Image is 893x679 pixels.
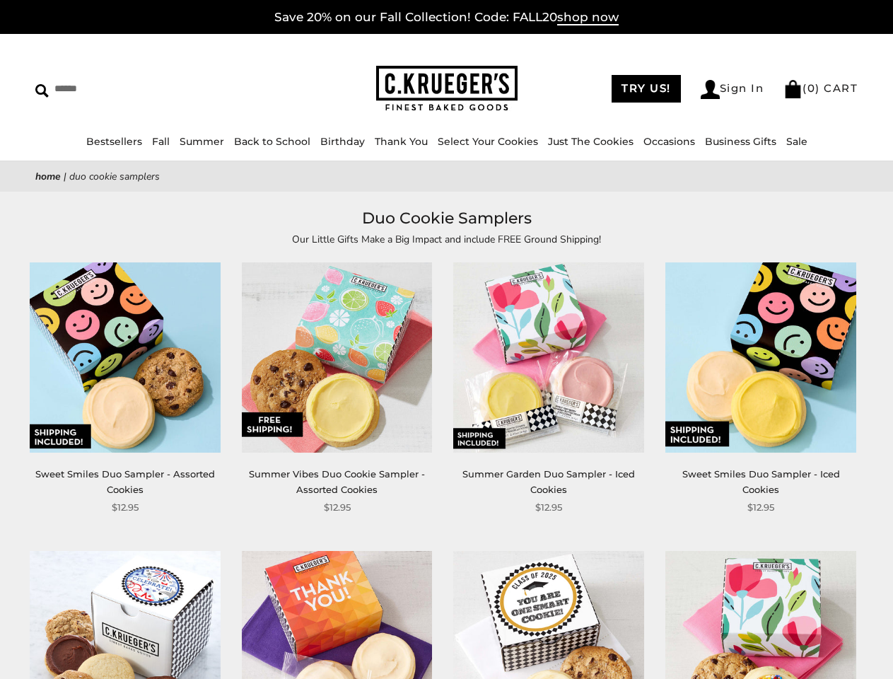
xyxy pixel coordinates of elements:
a: Bestsellers [86,135,142,148]
img: Sweet Smiles Duo Sampler - Assorted Cookies [30,262,221,453]
span: $12.95 [112,500,139,515]
a: Summer Garden Duo Sampler - Iced Cookies [462,468,635,494]
h1: Duo Cookie Samplers [57,206,836,231]
a: Sale [786,135,807,148]
a: Sign In [701,80,764,99]
a: Home [35,170,61,183]
a: TRY US! [612,75,681,103]
span: $12.95 [747,500,774,515]
a: Thank You [375,135,428,148]
img: Sweet Smiles Duo Sampler - Iced Cookies [665,262,856,453]
span: Duo Cookie Samplers [69,170,160,183]
input: Search [35,78,223,100]
img: Account [701,80,720,99]
nav: breadcrumbs [35,168,858,185]
img: Summer Vibes Duo Cookie Sampler - Assorted Cookies [242,262,433,453]
span: $12.95 [324,500,351,515]
a: Sweet Smiles Duo Sampler - Assorted Cookies [35,468,215,494]
a: Birthday [320,135,365,148]
a: Back to School [234,135,310,148]
a: Select Your Cookies [438,135,538,148]
img: Search [35,84,49,98]
a: Save 20% on our Fall Collection! Code: FALL20shop now [274,10,619,25]
img: C.KRUEGER'S [376,66,518,112]
span: $12.95 [535,500,562,515]
a: Business Gifts [705,135,776,148]
img: Summer Garden Duo Sampler - Iced Cookies [453,262,644,453]
span: | [64,170,66,183]
p: Our Little Gifts Make a Big Impact and include FREE Ground Shipping! [122,231,772,248]
a: Sweet Smiles Duo Sampler - Iced Cookies [682,468,840,494]
a: Summer [180,135,224,148]
a: (0) CART [783,81,858,95]
a: Summer Vibes Duo Cookie Sampler - Assorted Cookies [249,468,425,494]
span: shop now [557,10,619,25]
img: Bag [783,80,802,98]
a: Fall [152,135,170,148]
a: Just The Cookies [548,135,634,148]
a: Occasions [643,135,695,148]
span: 0 [807,81,816,95]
